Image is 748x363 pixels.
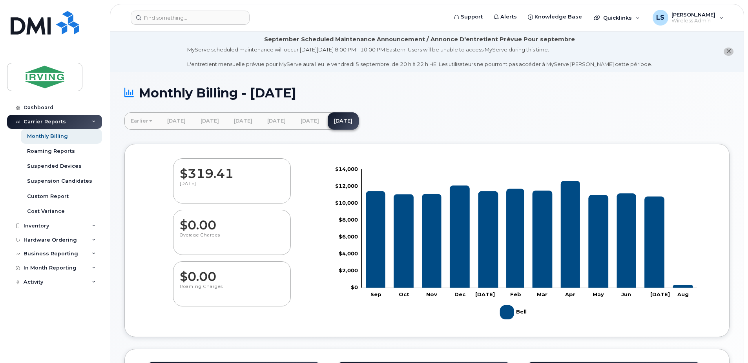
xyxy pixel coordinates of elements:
tspan: $14,000 [335,166,358,172]
tspan: [DATE] [650,291,670,298]
tspan: Dec [454,291,466,298]
tspan: Feb [510,291,521,298]
tspan: May [593,291,604,298]
tspan: Jun [621,291,631,298]
button: close notification [724,48,733,56]
tspan: $0 [351,284,358,291]
a: [DATE] [161,112,192,130]
tspan: Aug [677,291,689,298]
g: Bell [500,302,529,323]
a: Earlier [124,112,159,130]
a: [DATE] [228,112,259,130]
tspan: Sep [370,291,381,298]
tspan: $10,000 [335,200,358,206]
tspan: $6,000 [339,233,358,240]
p: Overage Charges [180,232,284,246]
dd: $319.41 [180,159,284,181]
tspan: Apr [565,291,575,298]
dd: $0.00 [180,210,284,232]
p: [DATE] [180,181,284,195]
tspan: $2,000 [339,268,358,274]
g: Bell [366,181,693,288]
div: MyServe scheduled maintenance will occur [DATE][DATE] 8:00 PM - 10:00 PM Eastern. Users will be u... [187,46,652,68]
tspan: [DATE] [475,291,495,298]
h1: Monthly Billing - [DATE] [124,86,730,100]
tspan: Oct [399,291,409,298]
tspan: Nov [426,291,437,298]
g: Chart [335,166,697,323]
tspan: $4,000 [339,250,358,257]
g: Legend [500,302,529,323]
tspan: $8,000 [339,216,358,223]
div: September Scheduled Maintenance Announcement / Annonce D'entretient Prévue Pour septembre [264,35,575,44]
p: Roaming Charges [180,284,284,298]
a: [DATE] [261,112,292,130]
a: [DATE] [294,112,325,130]
a: [DATE] [194,112,225,130]
tspan: $12,000 [335,183,358,189]
tspan: Mar [537,291,547,298]
a: [DATE] [328,112,359,130]
dd: $0.00 [180,262,284,284]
